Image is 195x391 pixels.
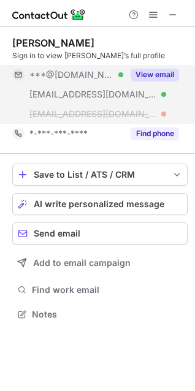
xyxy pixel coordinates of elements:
img: ContactOut v5.3.10 [12,7,86,22]
span: Notes [32,309,183,320]
span: AI write personalized message [34,199,164,209]
button: Find work email [12,281,188,298]
button: Reveal Button [131,69,179,81]
div: Save to List / ATS / CRM [34,170,166,180]
button: save-profile-one-click [12,164,188,186]
span: Send email [34,229,80,238]
div: [PERSON_NAME] [12,37,94,49]
span: [EMAIL_ADDRESS][DOMAIN_NAME] [29,108,157,120]
span: ***@[DOMAIN_NAME] [29,69,114,80]
button: Reveal Button [131,127,179,140]
button: AI write personalized message [12,193,188,215]
span: [EMAIL_ADDRESS][DOMAIN_NAME][US_STATE] [29,89,157,100]
span: Add to email campaign [33,258,131,268]
div: Sign in to view [PERSON_NAME]’s full profile [12,50,188,61]
button: Notes [12,306,188,323]
span: Find work email [32,284,183,295]
button: Send email [12,222,188,245]
button: Add to email campaign [12,252,188,274]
